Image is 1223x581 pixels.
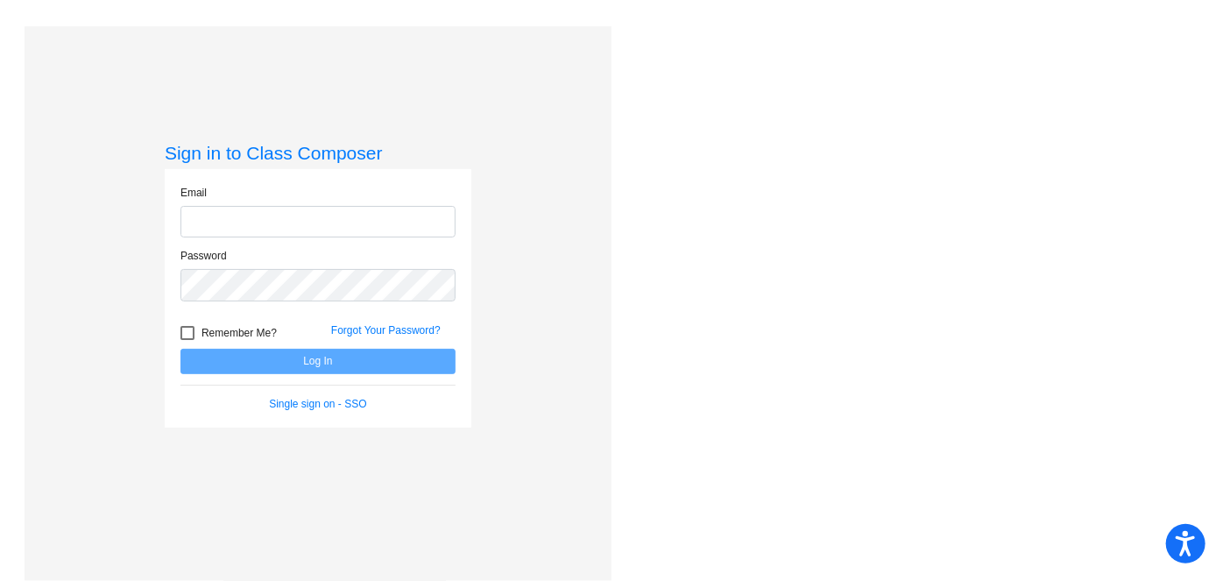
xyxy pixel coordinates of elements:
[165,142,471,164] h3: Sign in to Class Composer
[201,322,277,344] span: Remember Me?
[180,248,227,264] label: Password
[180,185,207,201] label: Email
[269,398,366,410] a: Single sign on - SSO
[331,324,441,337] a: Forgot Your Password?
[180,349,456,374] button: Log In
